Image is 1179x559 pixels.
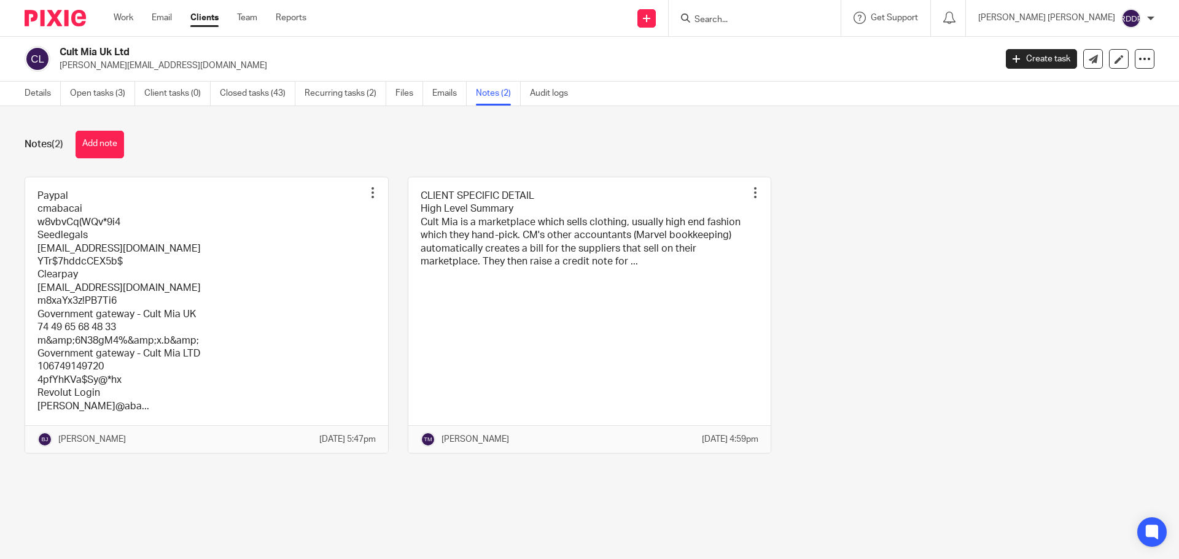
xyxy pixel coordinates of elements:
[58,433,126,445] p: [PERSON_NAME]
[114,12,133,24] a: Work
[1006,49,1077,69] a: Create task
[871,13,918,22] span: Get Support
[25,82,61,106] a: Details
[76,131,124,158] button: Add note
[37,432,52,447] img: svg%3E
[319,433,376,445] p: [DATE] 5:47pm
[144,82,211,106] a: Client tasks (0)
[25,138,63,151] h1: Notes
[190,12,219,24] a: Clients
[152,12,172,24] a: Email
[693,15,804,26] input: Search
[442,433,509,445] p: [PERSON_NAME]
[305,82,386,106] a: Recurring tasks (2)
[25,46,50,72] img: svg%3E
[60,60,987,72] p: [PERSON_NAME][EMAIL_ADDRESS][DOMAIN_NAME]
[60,46,802,59] h2: Cult Mia Uk Ltd
[421,432,435,447] img: svg%3E
[1121,9,1141,28] img: svg%3E
[25,10,86,26] img: Pixie
[276,12,306,24] a: Reports
[70,82,135,106] a: Open tasks (3)
[52,139,63,149] span: (2)
[395,82,423,106] a: Files
[220,82,295,106] a: Closed tasks (43)
[476,82,521,106] a: Notes (2)
[237,12,257,24] a: Team
[432,82,467,106] a: Emails
[978,12,1115,24] p: [PERSON_NAME] [PERSON_NAME]
[530,82,577,106] a: Audit logs
[702,433,758,445] p: [DATE] 4:59pm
